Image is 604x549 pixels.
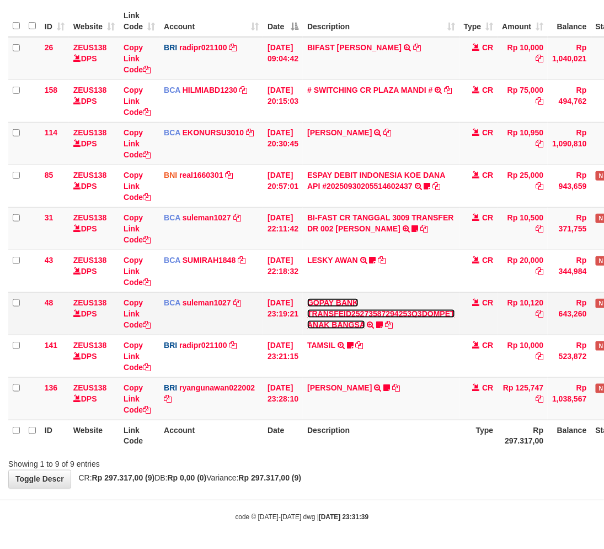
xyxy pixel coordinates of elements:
span: 31 [45,213,54,222]
td: Rp 10,500 [498,207,548,250]
th: Link Code: activate to sort column ascending [119,6,159,37]
th: Description: activate to sort column ascending [303,6,459,37]
th: Account [159,420,263,451]
span: BCA [164,256,180,265]
td: Rp 494,762 [548,80,591,122]
th: Link Code [119,420,159,451]
a: Copy Link Code [124,213,151,244]
td: [DATE] 20:30:45 [263,122,303,165]
a: Copy TAMSIL to clipboard [356,341,364,350]
a: # SWITCHING CR PLAZA MANDI # [307,86,432,94]
a: Copy GOPAY BANK TRANSFEID25273587294253Q3DOMPET ANAK BANGSA to clipboard [385,320,393,329]
a: SUMIRAH1848 [183,256,236,265]
span: 26 [45,43,54,52]
span: 114 [45,128,57,137]
a: Copy Link Code [124,43,151,74]
a: [PERSON_NAME] [307,383,372,392]
span: CR [482,171,493,180]
span: BNI [164,171,177,180]
div: Showing 1 to 9 of 9 entries [8,455,243,470]
a: Copy ryangunawan022002 to clipboard [164,394,172,403]
span: BCA [164,128,180,137]
a: ZEUS138 [73,298,107,307]
a: Copy HILMIABD1230 to clipboard [239,86,247,94]
a: ESPAY DEBIT INDONESIA KOE DANA API #20250930205514602437 [307,171,445,191]
strong: [DATE] 23:31:39 [319,514,368,521]
a: Copy Link Code [124,128,151,159]
a: Copy LESKY AWAN to clipboard [378,256,386,265]
span: CR: DB: Variance: [73,474,302,483]
td: [DATE] 22:11:42 [263,207,303,250]
a: Copy Rp 125,747 to clipboard [536,394,543,403]
td: DPS [69,335,119,377]
th: ID [40,420,69,451]
a: LESKY AWAN [307,256,358,265]
th: Account: activate to sort column ascending [159,6,263,37]
a: Copy Rp 10,500 to clipboard [536,224,543,233]
td: Rp 125,747 [498,377,548,420]
a: real1660301 [179,171,223,180]
td: DPS [69,292,119,335]
td: Rp 25,000 [498,165,548,207]
th: ID: activate to sort column ascending [40,6,69,37]
a: suleman1027 [183,213,231,222]
a: Copy Rp 25,000 to clipboard [536,182,543,191]
span: BCA [164,86,180,94]
a: Copy Link Code [124,341,151,372]
td: Rp 10,950 [498,122,548,165]
a: [PERSON_NAME] [307,128,372,137]
a: Copy BI-FAST CR TANGGAL 3009 TRANSFER DR 002 ASMANTONI to clipboard [421,224,429,233]
a: ZEUS138 [73,86,107,94]
td: Rp 10,000 [498,37,548,80]
a: Copy AHMAD AGUSTI to clipboard [384,128,392,137]
td: Rp 10,000 [498,335,548,377]
a: suleman1027 [183,298,231,307]
a: BIFAST [PERSON_NAME] [307,43,402,52]
td: DPS [69,165,119,207]
a: Copy Rp 10,000 to clipboard [536,352,543,361]
a: ryangunawan022002 [179,383,255,392]
th: Website [69,420,119,451]
a: radipr021100 [179,43,227,52]
span: BRI [164,43,177,52]
span: CR [482,128,493,137]
td: DPS [69,207,119,250]
a: Copy EKONURSU3010 to clipboard [246,128,254,137]
td: Rp 20,000 [498,250,548,292]
td: [DATE] 09:04:42 [263,37,303,80]
a: Copy Rp 10,120 to clipboard [536,309,543,318]
th: Type [459,420,498,451]
span: BCA [164,213,180,222]
small: code © [DATE]-[DATE] dwg | [236,514,369,521]
a: Copy suleman1027 to clipboard [233,213,241,222]
span: CR [482,341,493,350]
a: Copy suleman1027 to clipboard [233,298,241,307]
span: 141 [45,341,57,350]
td: [DATE] 20:15:03 [263,80,303,122]
span: CR [482,256,493,265]
th: Balance [548,6,591,37]
th: Balance [548,420,591,451]
span: CR [482,43,493,52]
span: 43 [45,256,54,265]
td: Rp 943,659 [548,165,591,207]
a: EKONURSU3010 [183,128,244,137]
a: Copy BIFAST ERIKA S PAUN to clipboard [413,43,421,52]
th: Website: activate to sort column ascending [69,6,119,37]
a: Copy Rp 10,000 to clipboard [536,54,543,63]
a: HILMIABD1230 [183,86,238,94]
a: Copy Link Code [124,171,151,202]
span: BCA [164,298,180,307]
td: DPS [69,80,119,122]
a: Copy Link Code [124,298,151,329]
a: ZEUS138 [73,256,107,265]
a: Copy SUMIRAH1848 to clipboard [238,256,245,265]
a: ZEUS138 [73,341,107,350]
span: 136 [45,383,57,392]
th: Type: activate to sort column ascending [459,6,498,37]
a: Copy Link Code [124,86,151,117]
a: radipr021100 [179,341,227,350]
a: TAMSIL [307,341,335,350]
td: Rp 344,984 [548,250,591,292]
td: DPS [69,37,119,80]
